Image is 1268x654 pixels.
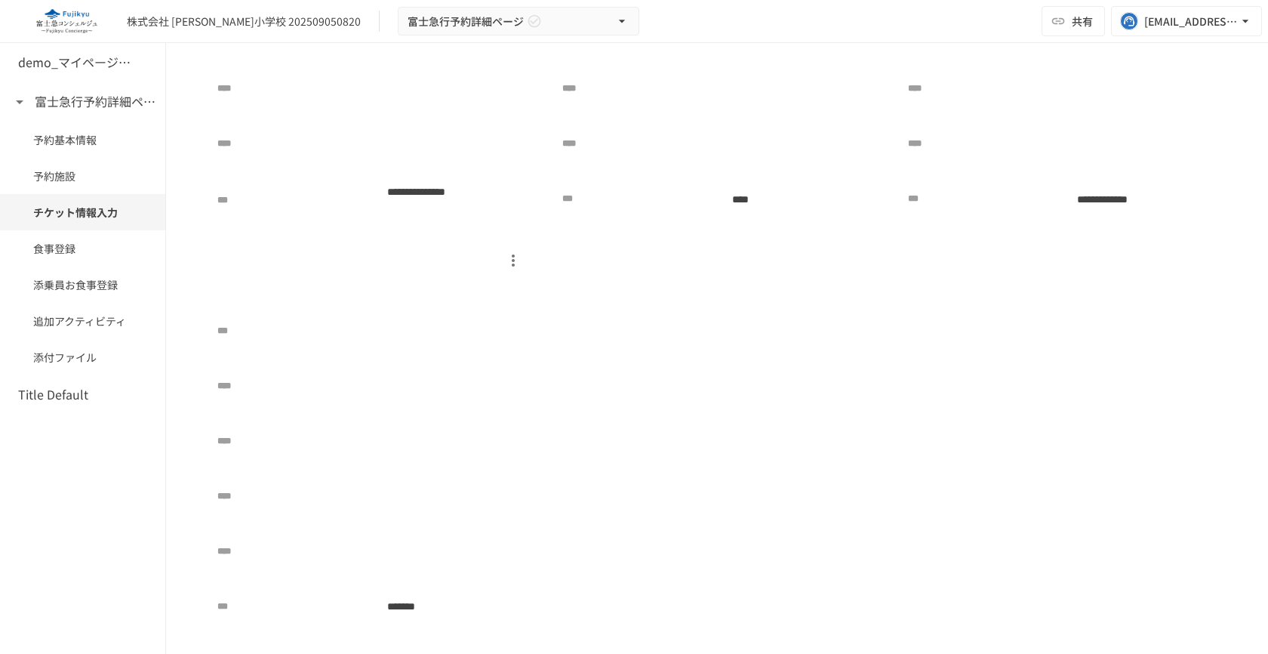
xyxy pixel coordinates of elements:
h6: 富士急行予約詳細ページ [35,92,155,112]
span: 添乗員お食事登録 [33,276,132,293]
span: 共有 [1072,13,1093,29]
img: eQeGXtYPV2fEKIA3pizDiVdzO5gJTl2ahLbsPaD2E4R [18,9,115,33]
span: 予約基本情報 [33,131,132,148]
div: 株式会社 [PERSON_NAME]小学校 202509050820 [127,14,361,29]
div: [EMAIL_ADDRESS][DOMAIN_NAME] [1144,12,1238,31]
span: 食事登録 [33,240,132,257]
span: 添付ファイル [33,349,132,366]
span: 追加アクティビティ [33,313,132,329]
button: 富士急行予約詳細ページ [398,7,639,36]
button: [EMAIL_ADDRESS][DOMAIN_NAME] [1111,6,1262,36]
span: チケット情報入力 [33,204,132,221]
span: 富士急行予約詳細ページ [408,12,524,31]
h6: Title Default [18,385,88,405]
span: 予約施設 [33,168,132,184]
button: 共有 [1042,6,1105,36]
h6: demo_マイページ詳細 [18,53,139,72]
